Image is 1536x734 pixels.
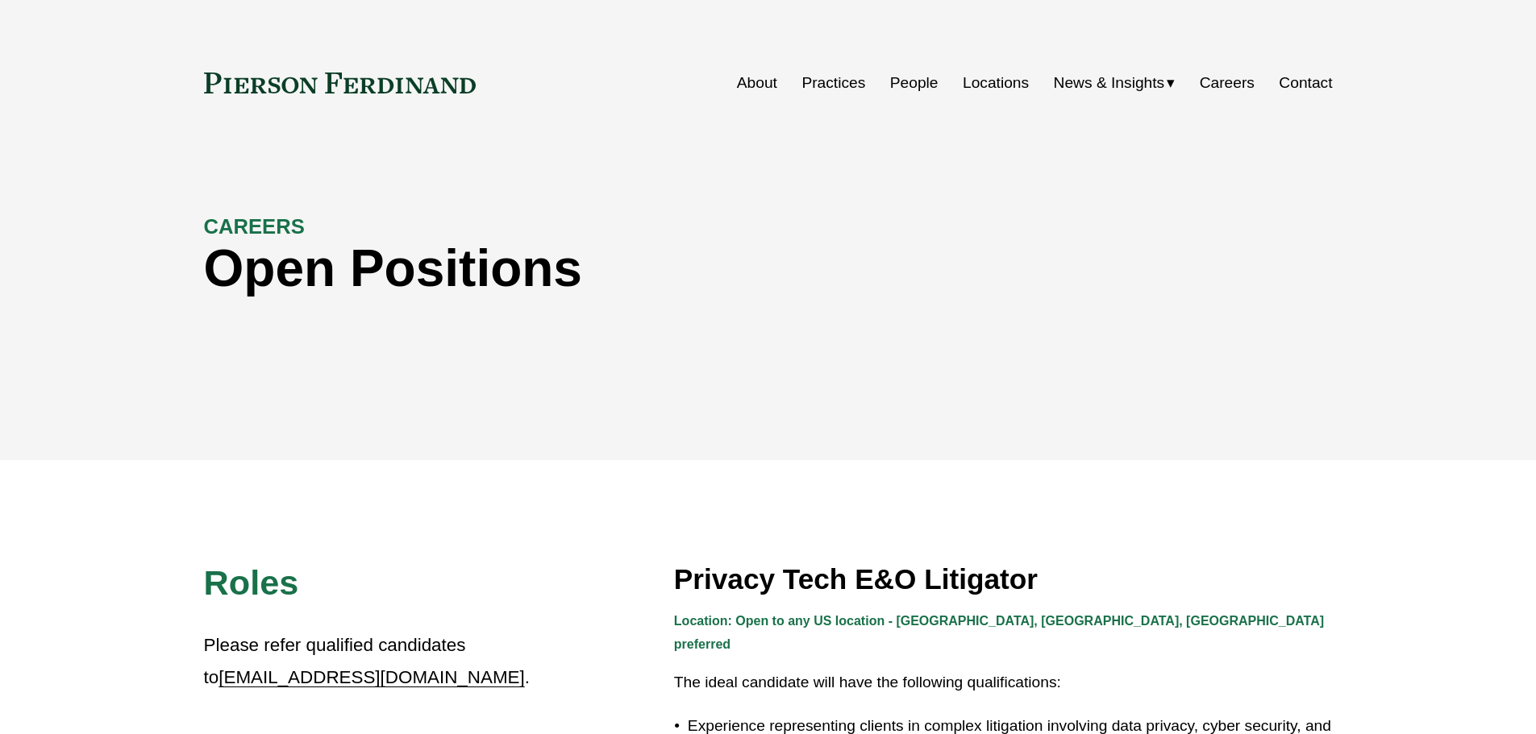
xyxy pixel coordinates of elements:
[204,215,305,238] strong: CAREERS
[674,562,1333,597] h3: Privacy Tech E&O Litigator
[801,68,865,98] a: Practices
[204,563,299,602] span: Roles
[1054,68,1176,98] a: folder dropdown
[737,68,777,98] a: About
[1200,68,1255,98] a: Careers
[963,68,1029,98] a: Locations
[204,239,1051,298] h1: Open Positions
[1054,69,1165,97] span: News & Insights
[674,669,1333,697] p: The ideal candidate will have the following qualifications:
[219,667,524,687] a: [EMAIL_ADDRESS][DOMAIN_NAME]
[674,614,1328,651] strong: Location: Open to any US location - [GEOGRAPHIC_DATA], [GEOGRAPHIC_DATA], [GEOGRAPHIC_DATA] prefe...
[890,68,939,98] a: People
[1279,68,1332,98] a: Contact
[204,629,533,695] p: Please refer qualified candidates to .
